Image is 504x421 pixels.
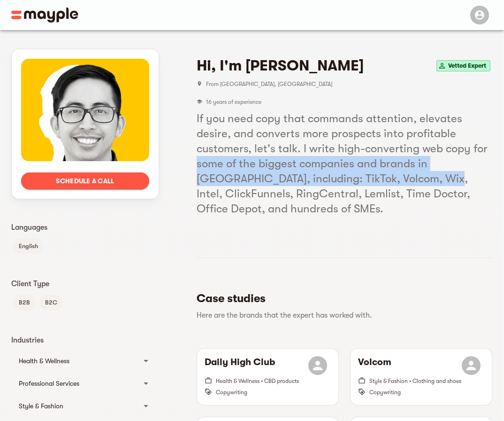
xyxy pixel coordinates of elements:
[351,349,492,405] button: VolcomStyle & Fashion • Clothing and shoesCopywriting
[11,335,159,346] p: Industries
[11,395,159,417] div: Style & Fashion
[369,389,401,396] span: Copywriting
[13,241,44,252] span: English
[29,175,142,187] span: Schedule a call
[19,355,135,366] div: Health & Wellness
[197,291,485,306] h5: Case studies
[216,389,247,396] span: Copywriting
[444,60,490,71] span: Vetted Expert
[19,378,135,389] div: Professional Services
[206,81,492,87] span: From [GEOGRAPHIC_DATA], [GEOGRAPHIC_DATA]
[21,172,149,189] button: Schedule a call
[197,56,364,75] h4: Hi, I'm [PERSON_NAME]
[358,356,391,375] h6: Volcom
[197,111,492,216] h5: If you need copy that commands attention, elevates desire, and converts more prospects into profi...
[197,310,485,321] p: Here are the brands that the expert has worked with.
[11,372,159,395] div: Professional Services
[216,378,299,384] span: Health & Wellness • CBD products
[465,10,493,18] span: Menu
[39,297,63,308] span: B2C
[197,349,338,405] button: Daily High ClubHealth & Wellness • CBD productsCopywriting
[13,297,36,308] span: B2B
[369,378,461,384] span: Style & Fashion • Clothing and shoes
[11,350,159,372] div: Health & Wellness
[205,356,275,375] h6: Daily High Club
[206,99,261,105] span: 16 years of experience
[11,8,78,23] img: Main logo
[19,400,135,412] div: Style & Fashion
[11,222,159,233] p: Languages
[11,278,159,289] p: Client Type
